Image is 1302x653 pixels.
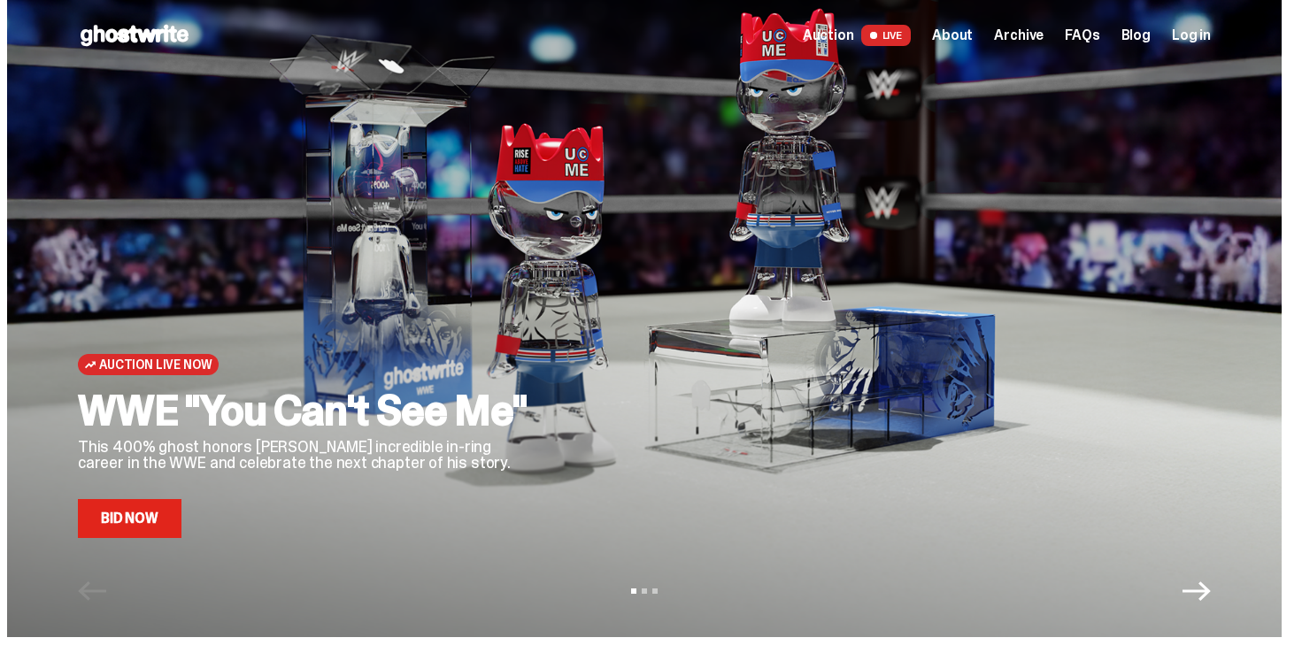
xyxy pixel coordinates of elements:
[1121,28,1151,42] a: Blog
[803,28,854,42] span: Auction
[652,588,658,594] button: View slide 3
[78,389,538,432] h2: WWE "You Can't See Me"
[803,25,911,46] a: Auction LIVE
[994,28,1044,42] a: Archive
[1183,577,1211,605] button: Next
[861,25,912,46] span: LIVE
[631,588,636,594] button: View slide 1
[78,439,538,471] p: This 400% ghost honors [PERSON_NAME] incredible in-ring career in the WWE and celebrate the next ...
[642,588,647,594] button: View slide 2
[99,357,212,372] span: Auction Live Now
[932,28,973,42] a: About
[1065,28,1099,42] a: FAQs
[1172,28,1211,42] a: Log in
[78,499,181,538] a: Bid Now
